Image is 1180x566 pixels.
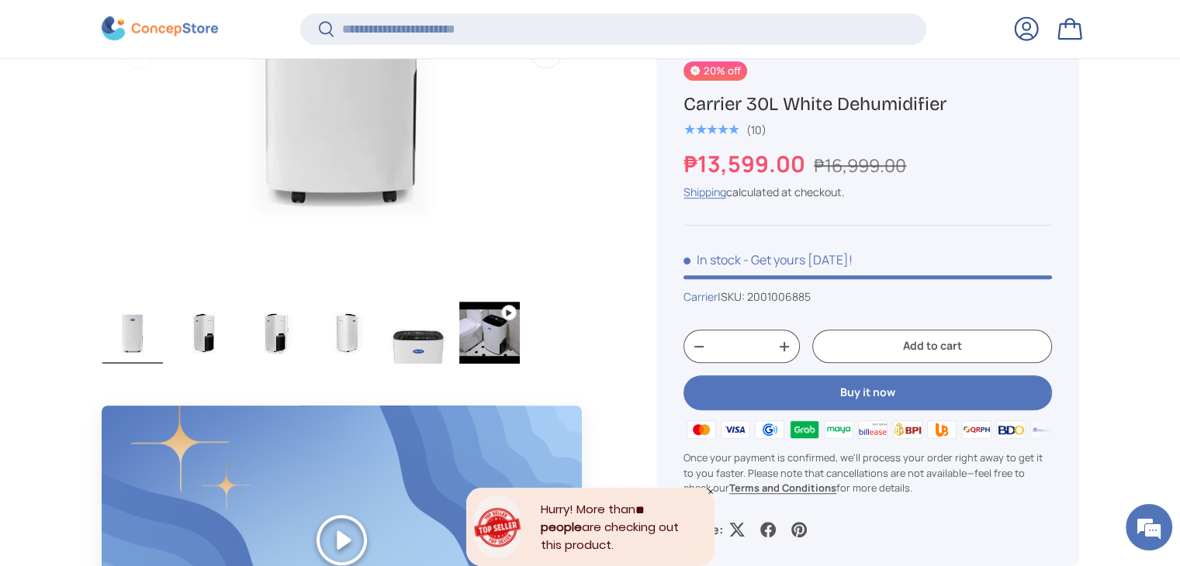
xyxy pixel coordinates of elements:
[747,289,811,304] span: 2001006885
[856,418,890,441] img: billease
[683,148,809,179] strong: ₱13,599.00
[683,123,739,137] div: 5.0 out of 5.0 stars
[753,418,787,441] img: gcash
[254,8,292,45] div: Minimize live chat window
[994,418,1028,441] img: bdo
[683,375,1051,410] button: Buy it now
[718,418,753,441] img: visa
[812,330,1051,363] button: Add to cart
[746,124,766,136] div: (10)
[959,418,993,441] img: qrph
[102,17,218,41] img: ConcepStore
[707,488,715,495] div: Close
[1028,418,1062,441] img: metrobank
[683,92,1051,116] h1: Carrier 30L White Dehumidifier
[459,302,520,364] img: carrier-30 liter-dehumidifier-youtube-demo-video-concepstore
[683,418,718,441] img: master
[721,289,745,304] span: SKU:
[102,302,163,364] img: carrier-dehumidifier-30-liter-full-view-concepstore
[683,451,1051,496] p: Once your payment is confirmed, we'll process your order right away to get it to you faster. Plea...
[891,418,925,441] img: bpi
[925,418,959,441] img: ubp
[81,87,261,107] div: Chat with us now
[683,251,741,268] span: In stock
[8,391,296,445] textarea: Type your message and hit 'Enter'
[90,179,214,336] span: We're online!
[245,302,306,364] img: carrier-dehumidifier-30-liter-left-side-with-dimensions-view-concepstore
[683,184,1051,200] div: calculated at checkout.
[814,153,906,178] s: ₱16,999.00
[822,418,856,441] img: maya
[683,289,718,304] a: Carrier
[683,123,739,138] span: ★★★★★
[743,251,853,268] p: - Get yours [DATE]!
[729,481,836,495] a: Terms and Conditions
[388,302,448,364] img: carrier-dehumidifier-30-liter-top-with-buttons-view-concepstore
[718,289,811,304] span: |
[317,302,377,364] img: carrier-dehumidifier-30-liter-right-side-view-concepstore
[683,120,766,137] a: 5.0 out of 5.0 stars (10)
[174,302,234,364] img: carrier-dehumidifier-30-liter-left-side-view-concepstore
[787,418,821,441] img: grabpay
[683,185,726,199] a: Shipping
[683,61,746,81] span: 20% off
